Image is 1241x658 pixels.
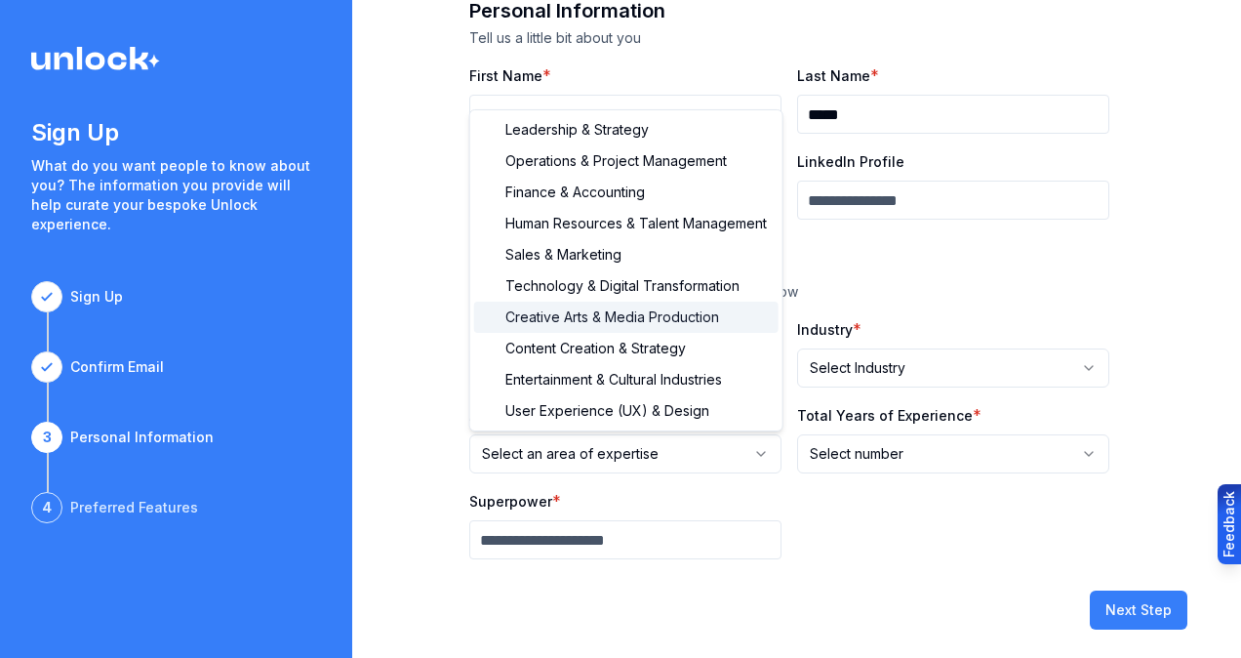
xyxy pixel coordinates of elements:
span: Sales & Marketing [505,245,621,265]
span: Operations & Project Management [505,151,727,171]
span: Finance & Accounting [505,183,645,202]
span: User Experience (UX) & Design [505,401,709,421]
span: Entertainment & Cultural Industries [505,370,722,390]
span: Human Resources & Talent Management [505,214,767,233]
span: Technology & Digital Transformation [505,276,740,296]
span: Creative Arts & Media Production [505,308,719,327]
span: Leadership & Strategy [505,120,649,140]
span: Content Creation & Strategy [505,339,686,358]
